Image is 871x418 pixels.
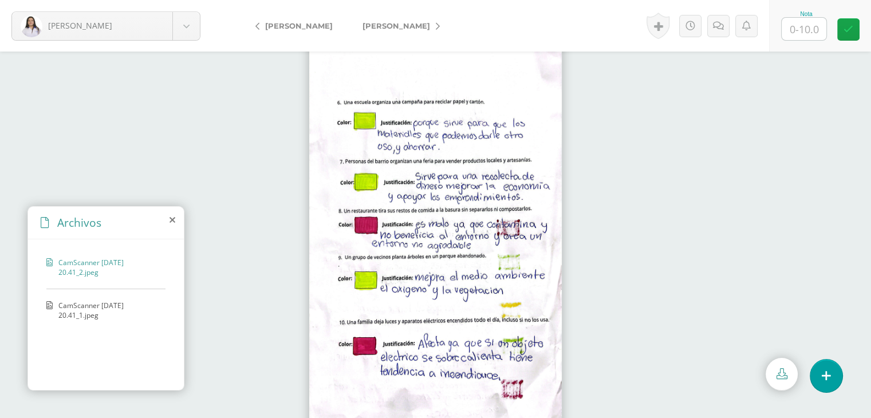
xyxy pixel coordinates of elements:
[348,12,449,40] a: [PERSON_NAME]
[781,11,831,17] div: Nota
[58,258,160,277] span: CamScanner ⁨[DATE] 20.41⁩_2.jpeg
[246,12,348,40] a: [PERSON_NAME]
[58,301,160,320] span: CamScanner ⁨[DATE] 20.41⁩_1.jpeg
[265,21,333,30] span: [PERSON_NAME]
[12,12,200,40] a: [PERSON_NAME]
[48,20,112,31] span: [PERSON_NAME]
[362,21,430,30] span: [PERSON_NAME]
[57,215,101,230] span: Archivos
[21,15,42,37] img: 74fc6789997ac97ae81ff9b372868cfc.png
[782,18,826,40] input: 0-10.0
[170,215,175,224] i: close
